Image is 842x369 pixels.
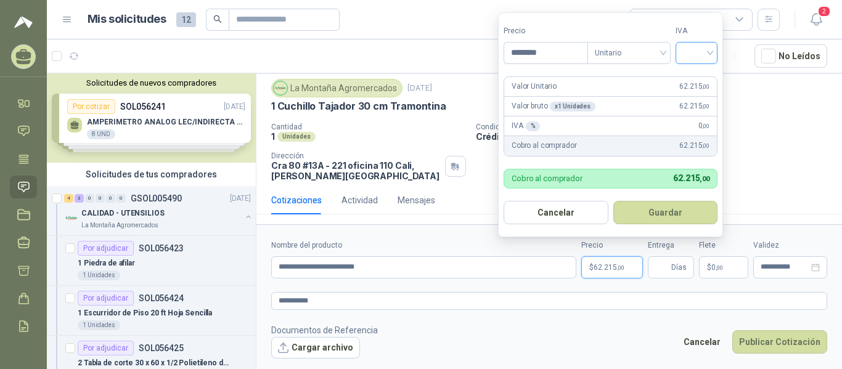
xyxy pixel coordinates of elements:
span: ,00 [702,123,709,129]
p: GSOL005490 [131,194,182,203]
p: SOL056424 [139,294,184,302]
p: Valor Unitario [512,81,557,92]
div: Cotizaciones [271,193,322,207]
p: SOL056423 [139,244,184,253]
div: Por adjudicar [78,241,134,256]
div: 0 [96,194,105,203]
p: $62.215,00 [581,256,643,278]
span: ,00 [702,103,709,110]
button: Solicitudes de nuevos compradores [52,78,251,87]
div: 0 [106,194,115,203]
div: 1 Unidades [78,270,120,280]
a: Por adjudicarSOL0564241 Escurridor de Piso 20 ft Hoja Sencilla1 Unidades [47,286,256,336]
div: Unidades [277,132,316,142]
p: IVA [512,120,540,132]
span: Días [671,257,687,278]
p: 1 Cuchillo Tajador 30 cm Tramontina [271,100,446,113]
p: $ 0,00 [699,256,748,278]
p: Condición de pago [476,123,837,131]
button: Cancelar [677,330,727,354]
p: 1 Piedra de afilar [78,257,135,269]
button: Publicar Cotización [732,330,827,354]
label: IVA [676,25,717,37]
img: Company Logo [274,81,287,95]
p: [DATE] [230,193,251,205]
p: Cobro al comprador [512,140,576,152]
div: Por adjudicar [78,291,134,306]
button: 2 [805,9,827,31]
div: x 1 Unidades [550,102,595,112]
p: CALIDAD - UTENSILIOS [81,208,165,219]
div: Por adjudicar [78,341,134,355]
span: search [213,15,222,23]
p: Crédito 30 días [476,131,837,142]
div: Actividad [341,193,378,207]
div: Solicitudes de nuevos compradoresPor cotizarSOL056241[DATE] AMPERIMETRO ANALOG LEC/INDIRECTA C/TC... [47,73,256,163]
div: 0 [116,194,126,203]
span: ,00 [702,142,709,149]
p: 1 [271,131,275,142]
span: ,00 [702,83,709,90]
p: Dirección [271,152,440,160]
span: 62.215 [673,173,709,183]
div: % [526,121,541,131]
div: 4 [64,194,73,203]
label: Nombre del producto [271,240,576,251]
span: $ [707,264,711,271]
span: Unitario [595,44,663,62]
div: 3 [75,194,84,203]
p: Cobro al comprador [512,174,582,182]
a: 4 3 0 0 0 0 GSOL005490[DATE] Company LogoCALIDAD - UTENSILIOSLa Montaña Agromercados [64,191,253,230]
span: 62.215 [594,264,624,271]
label: Flete [699,240,748,251]
span: ,00 [617,264,624,271]
p: [DATE] [407,83,432,94]
button: Cancelar [504,201,608,224]
span: 0 [711,264,723,271]
span: 62.215 [679,100,709,112]
label: Precio [504,25,587,37]
div: 0 [85,194,94,203]
img: Company Logo [64,211,79,225]
p: La Montaña Agromercados [81,221,158,230]
a: Por adjudicarSOL0564231 Piedra de afilar1 Unidades [47,236,256,286]
div: La Montaña Agromercados [271,79,403,97]
p: Valor bruto [512,100,595,112]
p: 1 Escurridor de Piso 20 ft Hoja Sencilla [78,307,212,319]
span: ,00 [700,175,709,183]
span: 0 [698,120,709,132]
img: Logo peakr [14,15,33,30]
p: Documentos de Referencia [271,323,378,337]
p: 2 Tabla de corte 30 x 60 x 1/2 Polietileno de alta densidad. [78,357,231,369]
p: SOL056425 [139,344,184,352]
h1: Mis solicitudes [88,10,166,28]
span: 62.215 [679,140,709,152]
span: 62.215 [679,81,709,92]
span: 12 [176,12,196,27]
span: 2 [817,6,831,17]
div: Solicitudes de tus compradores [47,163,256,186]
span: ,00 [716,264,723,271]
div: 1 Unidades [78,320,120,330]
label: Entrega [648,240,694,251]
p: Cra 80 #13A - 221 oficina 110 Cali , [PERSON_NAME][GEOGRAPHIC_DATA] [271,160,440,181]
label: Precio [581,240,643,251]
button: No Leídos [754,44,827,68]
label: Validez [753,240,827,251]
button: Cargar archivo [271,337,360,359]
button: Guardar [613,201,718,224]
p: Cantidad [271,123,466,131]
div: Mensajes [398,193,435,207]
